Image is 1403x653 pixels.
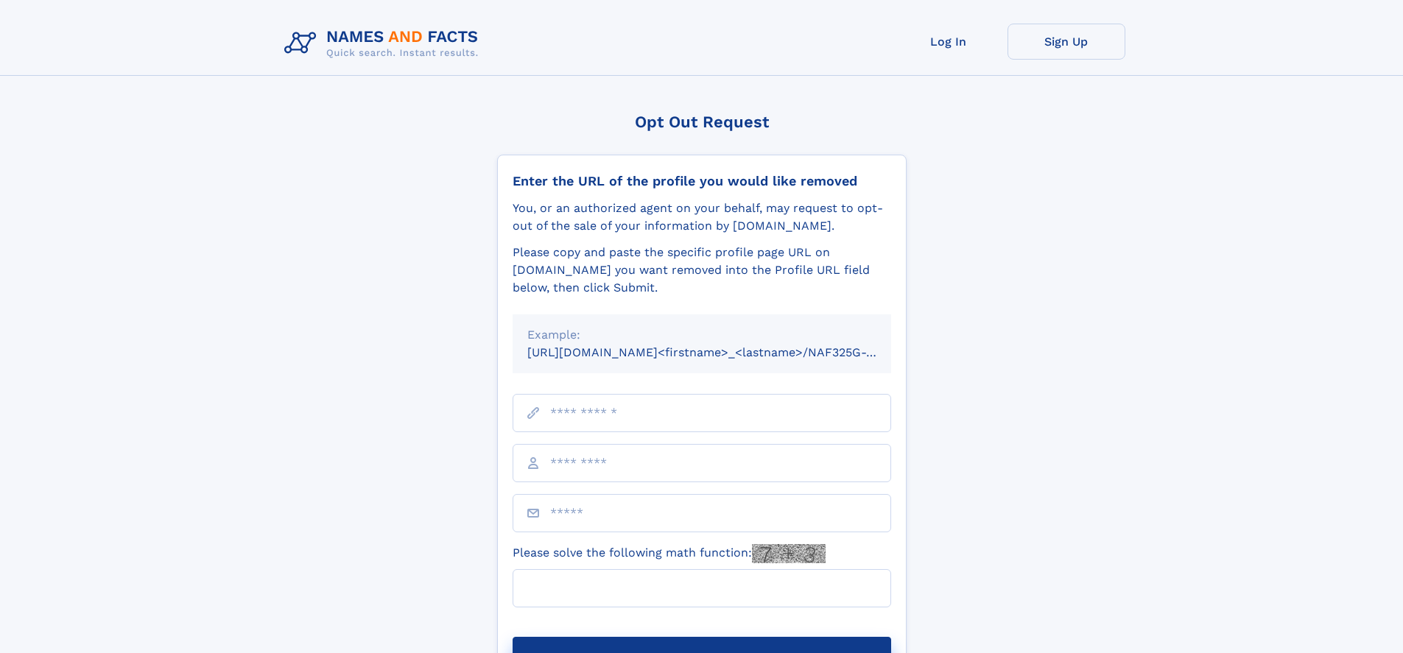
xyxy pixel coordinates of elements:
[1008,24,1125,60] a: Sign Up
[513,244,891,297] div: Please copy and paste the specific profile page URL on [DOMAIN_NAME] you want removed into the Pr...
[497,113,907,131] div: Opt Out Request
[890,24,1008,60] a: Log In
[513,173,891,189] div: Enter the URL of the profile you would like removed
[527,345,919,359] small: [URL][DOMAIN_NAME]<firstname>_<lastname>/NAF325G-xxxxxxxx
[527,326,876,344] div: Example:
[513,544,826,563] label: Please solve the following math function:
[278,24,490,63] img: Logo Names and Facts
[513,200,891,235] div: You, or an authorized agent on your behalf, may request to opt-out of the sale of your informatio...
